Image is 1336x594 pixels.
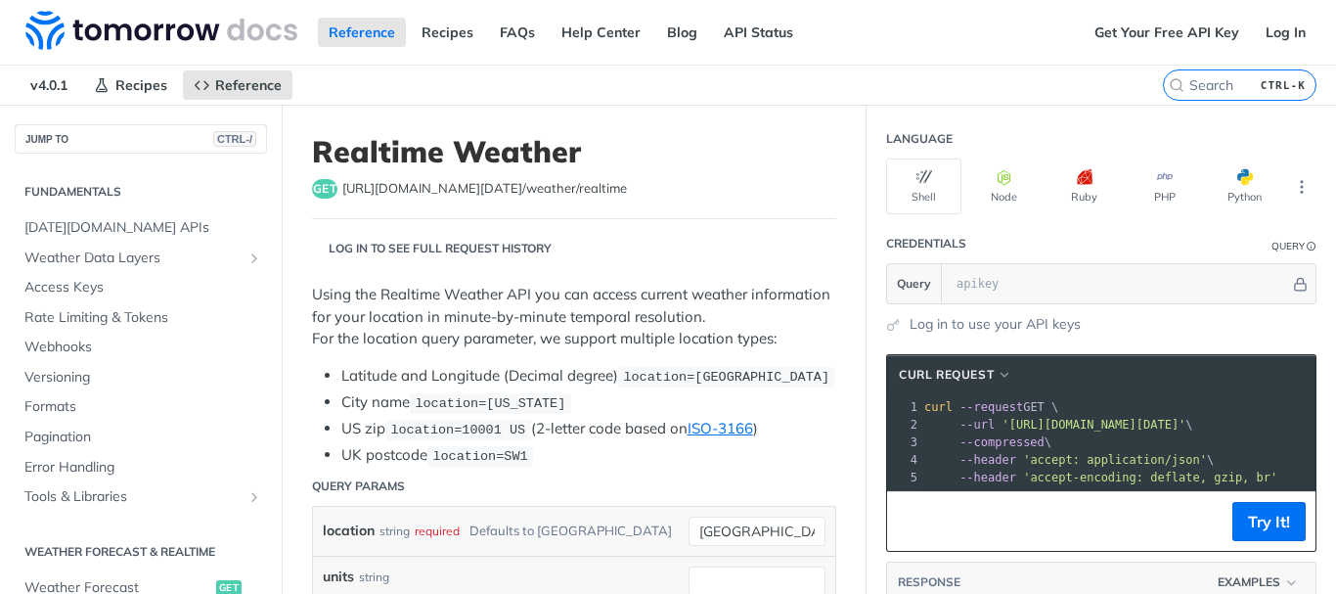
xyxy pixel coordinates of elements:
svg: More ellipsis [1293,178,1311,196]
span: \ [924,453,1214,467]
button: Shell [886,159,961,214]
button: Copy to clipboard [897,507,924,536]
span: 'accept-encoding: deflate, gzip, br' [1023,471,1277,484]
label: location [323,517,375,545]
div: Defaults to [GEOGRAPHIC_DATA] [469,517,672,545]
a: Recipes [83,70,178,100]
span: Rate Limiting & Tokens [24,308,262,328]
button: RESPONSE [897,572,961,592]
div: 5 [887,469,920,486]
a: Recipes [411,18,484,47]
span: --header [959,471,1016,484]
span: Formats [24,397,262,417]
a: FAQs [489,18,546,47]
button: Node [966,159,1042,214]
div: Language [886,130,953,148]
a: [DATE][DOMAIN_NAME] APIs [15,213,267,243]
span: --compressed [959,435,1045,449]
span: \ [924,435,1051,449]
div: 1 [887,398,920,416]
li: US zip (2-letter code based on ) [341,418,836,440]
span: Reference [215,76,282,94]
span: --header [959,453,1016,467]
span: 'accept: application/json' [1023,453,1207,467]
svg: Search [1169,77,1184,93]
kbd: CTRL-K [1256,75,1311,95]
span: Tools & Libraries [24,487,242,507]
span: '[URL][DOMAIN_NAME][DATE]' [1002,418,1185,432]
a: Error Handling [15,453,267,482]
button: JUMP TOCTRL-/ [15,124,267,154]
div: 3 [887,434,920,451]
a: Webhooks [15,333,267,362]
span: location=10001 US [390,423,525,437]
a: Access Keys [15,273,267,302]
a: Weather Data LayersShow subpages for Weather Data Layers [15,244,267,273]
a: Log in to use your API keys [910,314,1081,335]
span: location=SW1 [432,449,527,464]
span: Versioning [24,368,262,388]
span: CTRL-/ [213,131,256,147]
a: Get Your Free API Key [1084,18,1250,47]
a: Tools & LibrariesShow subpages for Tools & Libraries [15,482,267,512]
img: Tomorrow.io Weather API Docs [25,11,297,50]
h1: Realtime Weather [312,134,836,169]
span: Pagination [24,428,262,447]
span: https://api.tomorrow.io/v4/weather/realtime [342,179,627,199]
span: Recipes [115,76,167,94]
button: Hide [1290,274,1311,294]
div: Log in to see full request history [312,240,552,257]
span: Examples [1218,573,1280,591]
a: ISO-3166 [688,419,753,437]
a: Formats [15,392,267,422]
span: GET \ [924,400,1058,414]
a: Log In [1255,18,1316,47]
a: Help Center [551,18,651,47]
div: QueryInformation [1271,239,1316,253]
span: --url [959,418,995,432]
a: Reference [183,70,292,100]
div: 4 [887,451,920,469]
div: Query [1271,239,1305,253]
span: get [312,179,337,199]
span: --request [959,400,1023,414]
button: Query [887,264,942,303]
div: Query Params [312,478,405,495]
button: Try It! [1232,502,1306,541]
p: Using the Realtime Weather API you can access current weather information for your location in mi... [312,284,836,350]
div: string [379,517,410,545]
h2: Weather Forecast & realtime [15,543,267,561]
a: Blog [656,18,708,47]
span: \ [924,418,1193,432]
button: Show subpages for Tools & Libraries [246,489,262,505]
li: UK postcode [341,444,836,467]
a: Versioning [15,363,267,392]
button: PHP [1127,159,1202,214]
span: curl [924,400,953,414]
span: Query [897,275,931,293]
button: More Languages [1287,172,1316,202]
div: string [359,569,389,586]
span: Webhooks [24,338,262,357]
span: Access Keys [24,278,262,297]
span: [DATE][DOMAIN_NAME] APIs [24,218,262,238]
i: Information [1307,242,1316,251]
li: Latitude and Longitude (Decimal degree) [341,365,836,388]
span: v4.0.1 [20,70,78,100]
label: units [323,567,354,587]
button: Examples [1211,572,1306,592]
input: apikey [947,264,1290,303]
div: 2 [887,416,920,434]
span: Error Handling [24,458,262,478]
button: Ruby [1047,159,1122,214]
a: API Status [713,18,804,47]
a: Pagination [15,423,267,452]
button: Show subpages for Weather Data Layers [246,251,262,266]
span: location=[GEOGRAPHIC_DATA] [623,370,829,385]
span: location=[US_STATE] [415,396,565,411]
button: Python [1207,159,1282,214]
div: required [415,517,460,545]
a: Rate Limiting & Tokens [15,303,267,333]
a: Reference [318,18,406,47]
h2: Fundamentals [15,183,267,201]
